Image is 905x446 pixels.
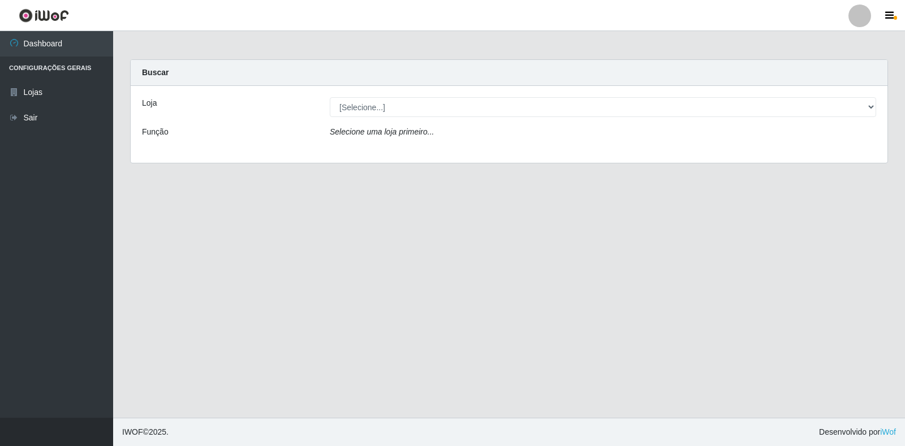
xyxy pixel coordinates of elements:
a: iWof [880,427,896,436]
label: Loja [142,97,157,109]
i: Selecione uma loja primeiro... [330,127,434,136]
span: © 2025 . [122,426,169,438]
span: Desenvolvido por [819,426,896,438]
label: Função [142,126,169,138]
span: IWOF [122,427,143,436]
img: CoreUI Logo [19,8,69,23]
strong: Buscar [142,68,169,77]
